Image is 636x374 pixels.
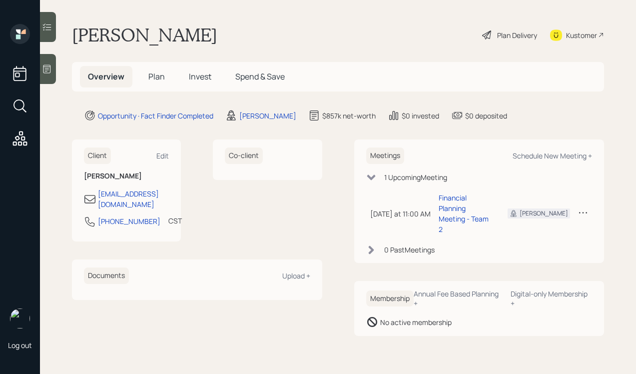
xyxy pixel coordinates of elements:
h6: Membership [366,290,414,307]
div: Schedule New Meeting + [513,151,592,160]
div: $0 deposited [465,110,507,121]
div: Plan Delivery [497,30,537,40]
h1: [PERSON_NAME] [72,24,217,46]
div: Annual Fee Based Planning + [414,289,503,308]
div: 1 Upcoming Meeting [384,172,447,182]
div: Upload + [282,271,310,280]
div: [PERSON_NAME] [239,110,296,121]
div: Edit [156,151,169,160]
div: Financial Planning Meeting - Team 2 [439,192,492,234]
div: $0 invested [402,110,439,121]
div: CST [168,215,182,226]
div: Digital-only Membership + [511,289,592,308]
h6: [PERSON_NAME] [84,172,169,180]
div: Kustomer [566,30,597,40]
h6: Documents [84,267,129,284]
span: Overview [88,71,124,82]
h6: Client [84,147,111,164]
h6: Co-client [225,147,263,164]
div: [PHONE_NUMBER] [98,216,160,226]
img: aleksandra-headshot.png [10,308,30,328]
div: [PERSON_NAME] [520,209,568,218]
div: Opportunity · Fact Finder Completed [98,110,213,121]
span: Spend & Save [235,71,285,82]
h6: Meetings [366,147,404,164]
div: 0 Past Meeting s [384,244,435,255]
span: Invest [189,71,211,82]
div: $857k net-worth [322,110,376,121]
div: Log out [8,340,32,350]
span: Plan [148,71,165,82]
div: [EMAIL_ADDRESS][DOMAIN_NAME] [98,188,169,209]
div: [DATE] at 11:00 AM [370,208,431,219]
div: No active membership [380,317,452,327]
